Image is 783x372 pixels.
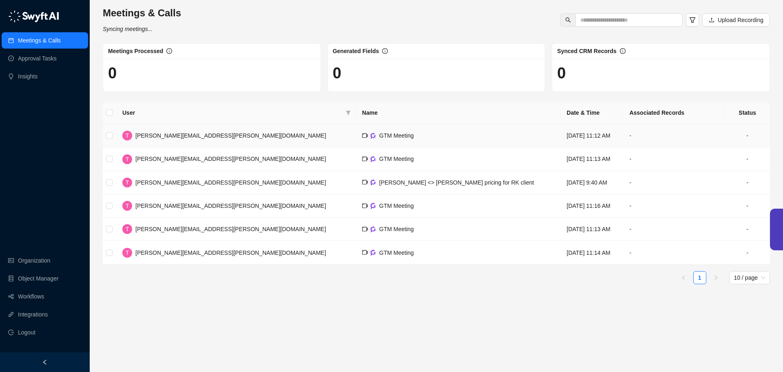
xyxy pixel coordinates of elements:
[108,64,316,82] h1: 0
[344,107,352,119] span: filter
[362,156,368,162] span: video-camera
[725,171,770,194] td: -
[379,156,414,162] span: GTM Meeting
[370,203,376,209] img: gong-Dwh8HbPa.png
[346,110,351,115] span: filter
[42,359,48,365] span: left
[725,102,770,124] th: Status
[710,271,723,284] button: right
[370,179,376,185] img: gong-Dwh8HbPa.png
[725,241,770,264] td: -
[18,270,59,287] a: Object Manager
[382,48,388,54] span: info-circle
[126,225,129,234] span: T
[714,275,719,280] span: right
[126,131,129,140] span: T
[620,48,626,54] span: info-circle
[103,7,181,20] h3: Meetings & Calls
[18,68,38,85] a: Insights
[560,241,623,264] td: [DATE] 11:14 AM
[135,132,326,139] span: [PERSON_NAME][EMAIL_ADDRESS][PERSON_NAME][DOMAIN_NAME]
[8,330,14,335] span: logout
[565,17,571,23] span: search
[166,48,172,54] span: info-circle
[379,249,414,256] span: GTM Meeting
[18,252,50,269] a: Organization
[126,248,129,257] span: T
[379,179,534,186] span: [PERSON_NAME] <> [PERSON_NAME] pricing for RK client
[677,271,690,284] button: left
[333,48,379,54] span: Generated Fields
[734,272,765,284] span: 10 / page
[135,179,326,186] span: [PERSON_NAME][EMAIL_ADDRESS][PERSON_NAME][DOMAIN_NAME]
[689,17,696,23] span: filter
[18,288,44,305] a: Workflows
[362,226,368,232] span: video-camera
[623,194,725,218] td: -
[623,171,725,194] td: -
[362,133,368,138] span: video-camera
[379,226,414,232] span: GTM Meeting
[623,218,725,241] td: -
[677,271,690,284] li: Previous Page
[135,226,326,232] span: [PERSON_NAME][EMAIL_ADDRESS][PERSON_NAME][DOMAIN_NAME]
[560,102,623,124] th: Date & Time
[362,179,368,185] span: video-camera
[623,147,725,171] td: -
[8,10,59,22] img: logo-05li4sbe.png
[379,132,414,139] span: GTM Meeting
[557,48,616,54] span: Synced CRM Records
[681,275,686,280] span: left
[379,203,414,209] span: GTM Meeting
[135,203,326,209] span: [PERSON_NAME][EMAIL_ADDRESS][PERSON_NAME][DOMAIN_NAME]
[122,108,343,117] span: User
[18,32,61,49] a: Meetings & Calls
[725,218,770,241] td: -
[623,102,725,124] th: Associated Records
[709,17,714,23] span: upload
[725,124,770,147] td: -
[757,345,779,367] iframe: Open customer support
[725,194,770,218] td: -
[560,147,623,171] td: [DATE] 11:13 AM
[126,155,129,164] span: T
[18,50,57,67] a: Approval Tasks
[333,64,540,82] h1: 0
[126,201,129,210] span: T
[718,16,763,25] span: Upload Recording
[356,102,560,124] th: Name
[725,147,770,171] td: -
[623,241,725,264] td: -
[370,226,376,232] img: gong-Dwh8HbPa.png
[694,272,706,284] a: 1
[560,218,623,241] td: [DATE] 11:13 AM
[560,124,623,147] td: [DATE] 11:12 AM
[729,271,770,284] div: Page Size
[362,249,368,255] span: video-camera
[135,249,326,256] span: [PERSON_NAME][EMAIL_ADDRESS][PERSON_NAME][DOMAIN_NAME]
[18,324,35,341] span: Logout
[18,306,48,323] a: Integrations
[103,26,153,32] i: Syncing meetings...
[623,124,725,147] td: -
[370,133,376,139] img: gong-Dwh8HbPa.png
[560,194,623,218] td: [DATE] 11:16 AM
[370,156,376,162] img: gong-Dwh8HbPa.png
[710,271,723,284] li: Next Page
[557,64,765,82] h1: 0
[560,171,623,194] td: [DATE] 9:40 AM
[362,203,368,209] span: video-camera
[126,178,129,187] span: T
[135,156,326,162] span: [PERSON_NAME][EMAIL_ADDRESS][PERSON_NAME][DOMAIN_NAME]
[108,48,163,54] span: Meetings Processed
[702,13,770,27] button: Upload Recording
[693,271,706,284] li: 1
[370,249,376,256] img: gong-Dwh8HbPa.png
